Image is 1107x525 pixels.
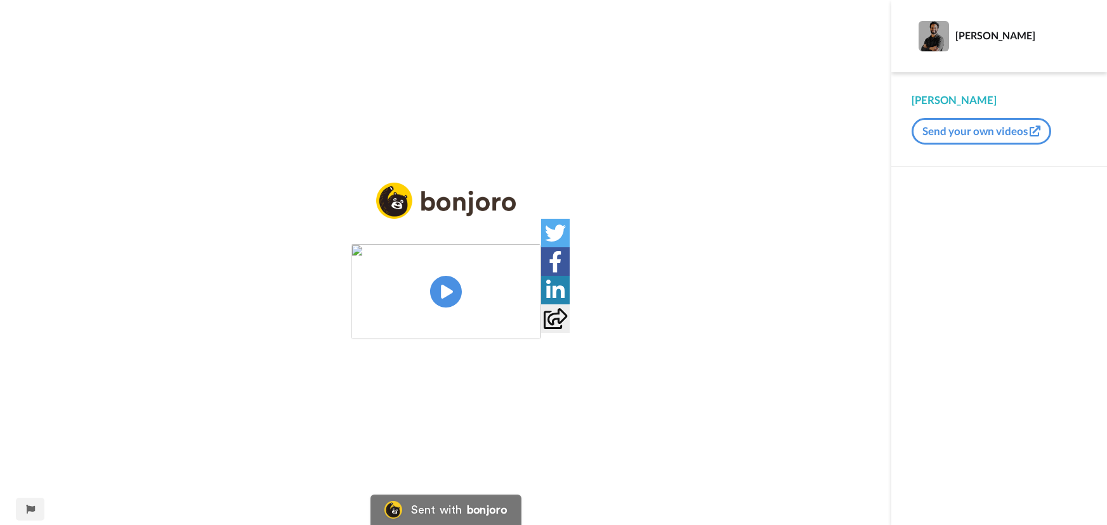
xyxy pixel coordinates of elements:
div: [PERSON_NAME] [955,29,1086,41]
div: Sent with [411,504,462,515]
img: Bonjoro Logo [384,501,402,519]
img: Profile Image [919,21,949,51]
button: Send your own videos [912,118,1051,145]
img: logo_full.png [376,183,516,219]
img: 38e54e73-27ab-4fcd-98ff-b2a7a7b97adc.jpg [351,244,541,339]
a: Bonjoro LogoSent withbonjoro [370,495,521,525]
div: [PERSON_NAME] [912,93,1087,108]
div: bonjoro [467,504,508,515]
